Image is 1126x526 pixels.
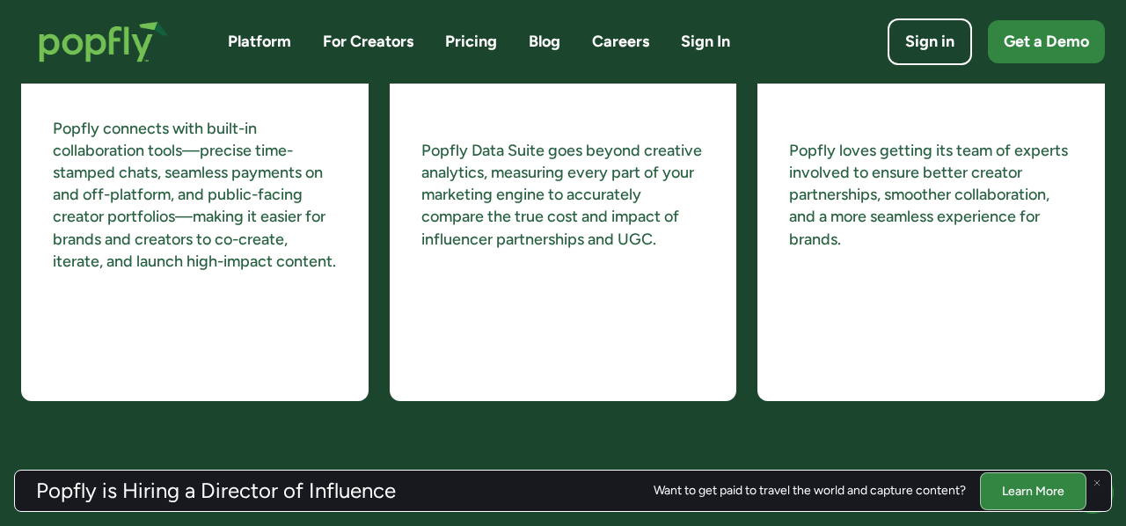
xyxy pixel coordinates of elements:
[681,31,730,53] a: Sign In
[228,31,291,53] a: Platform
[905,31,954,53] div: Sign in
[980,471,1086,509] a: Learn More
[592,31,649,53] a: Careers
[53,118,337,273] p: Popfly connects with built-in collaboration tools—precise time-stamped chats, seamless payments o...
[21,4,186,80] a: home
[654,484,966,498] div: Want to get paid to travel the world and capture content?
[323,31,413,53] a: For Creators
[36,480,396,501] h3: Popfly is Hiring a Director of Influence
[988,20,1105,63] a: Get a Demo
[421,140,706,251] p: Popfly Data Suite goes beyond creative analytics, measuring every part of your marketing engine t...
[1004,31,1089,53] div: Get a Demo
[529,31,560,53] a: Blog
[445,31,497,53] a: Pricing
[888,18,972,65] a: Sign in
[789,140,1073,251] p: Popfly loves getting its team of experts involved to ensure better creator partnerships, smoother...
